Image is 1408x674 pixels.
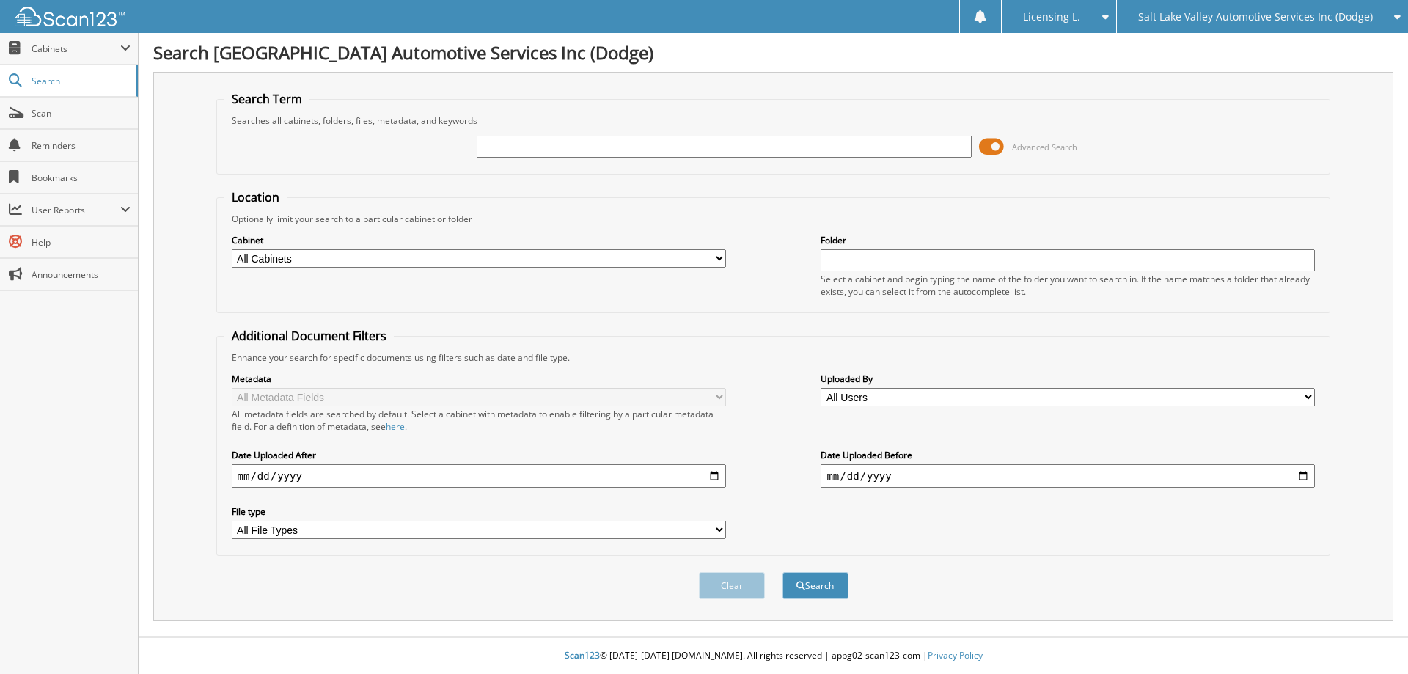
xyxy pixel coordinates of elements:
span: Search [32,75,128,87]
input: start [232,464,726,488]
input: end [821,464,1315,488]
span: Help [32,236,131,249]
span: Announcements [32,268,131,281]
div: Searches all cabinets, folders, files, metadata, and keywords [224,114,1323,127]
label: Date Uploaded Before [821,449,1315,461]
button: Clear [699,572,765,599]
label: Folder [821,234,1315,246]
button: Search [782,572,848,599]
label: File type [232,505,726,518]
div: Select a cabinet and begin typing the name of the folder you want to search in. If the name match... [821,273,1315,298]
div: Enhance your search for specific documents using filters such as date and file type. [224,351,1323,364]
label: Cabinet [232,234,726,246]
span: Cabinets [32,43,120,55]
label: Uploaded By [821,373,1315,385]
legend: Search Term [224,91,309,107]
span: User Reports [32,204,120,216]
span: Salt Lake Valley Automotive Services Inc (Dodge) [1138,12,1373,21]
h1: Search [GEOGRAPHIC_DATA] Automotive Services Inc (Dodge) [153,40,1393,65]
span: Bookmarks [32,172,131,184]
span: Scan123 [565,649,600,662]
legend: Location [224,189,287,205]
div: All metadata fields are searched by default. Select a cabinet with metadata to enable filtering b... [232,408,726,433]
label: Date Uploaded After [232,449,726,461]
a: Privacy Policy [928,649,983,662]
div: © [DATE]-[DATE] [DOMAIN_NAME]. All rights reserved | appg02-scan123-com | [139,638,1408,674]
div: Optionally limit your search to a particular cabinet or folder [224,213,1323,225]
legend: Additional Document Filters [224,328,394,344]
span: Reminders [32,139,131,152]
span: Licensing L. [1023,12,1080,21]
span: Advanced Search [1012,142,1077,153]
label: Metadata [232,373,726,385]
span: Scan [32,107,131,120]
a: here [386,420,405,433]
img: scan123-logo-white.svg [15,7,125,26]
